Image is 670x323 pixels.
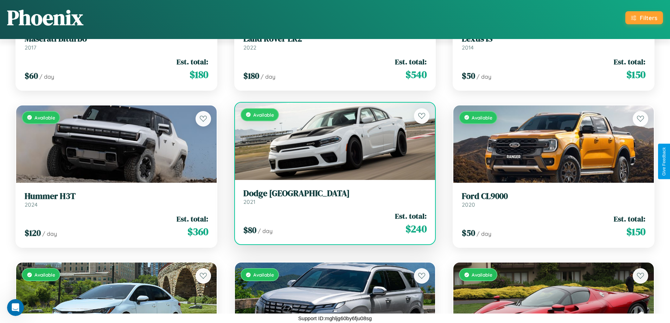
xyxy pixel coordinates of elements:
[406,67,427,82] span: $ 540
[25,191,208,208] a: Hummer H3T2024
[42,230,57,237] span: / day
[477,73,491,80] span: / day
[39,73,54,80] span: / day
[253,112,274,118] span: Available
[25,201,38,208] span: 2024
[190,67,208,82] span: $ 180
[626,225,645,239] span: $ 150
[462,34,645,51] a: Lexus IS2014
[243,44,256,51] span: 2022
[640,14,657,21] div: Filters
[243,224,256,236] span: $ 80
[34,115,55,121] span: Available
[406,222,427,236] span: $ 240
[187,225,208,239] span: $ 360
[243,34,427,44] h3: Land Rover LR2
[7,3,83,32] h1: Phoenix
[395,211,427,221] span: Est. total:
[472,115,492,121] span: Available
[462,201,475,208] span: 2020
[243,70,259,82] span: $ 180
[614,214,645,224] span: Est. total:
[395,57,427,67] span: Est. total:
[462,227,475,239] span: $ 50
[472,272,492,278] span: Available
[243,34,427,51] a: Land Rover LR22022
[243,198,255,205] span: 2021
[462,70,475,82] span: $ 50
[25,34,208,51] a: Maserati Biturbo2017
[7,299,24,316] iframe: Intercom live chat
[477,230,491,237] span: / day
[462,34,645,44] h3: Lexus IS
[662,147,666,176] div: Give Feedback
[462,191,645,208] a: Ford CL90002020
[298,314,372,323] p: Support ID: mghljg60by6fju08sg
[25,227,41,239] span: $ 120
[243,188,427,199] h3: Dodge [GEOGRAPHIC_DATA]
[25,191,208,201] h3: Hummer H3T
[25,44,36,51] span: 2017
[626,67,645,82] span: $ 150
[261,73,275,80] span: / day
[614,57,645,67] span: Est. total:
[177,214,208,224] span: Est. total:
[177,57,208,67] span: Est. total:
[253,272,274,278] span: Available
[462,44,474,51] span: 2014
[258,227,273,234] span: / day
[25,70,38,82] span: $ 60
[34,272,55,278] span: Available
[25,34,208,44] h3: Maserati Biturbo
[462,191,645,201] h3: Ford CL9000
[625,11,663,24] button: Filters
[243,188,427,206] a: Dodge [GEOGRAPHIC_DATA]2021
